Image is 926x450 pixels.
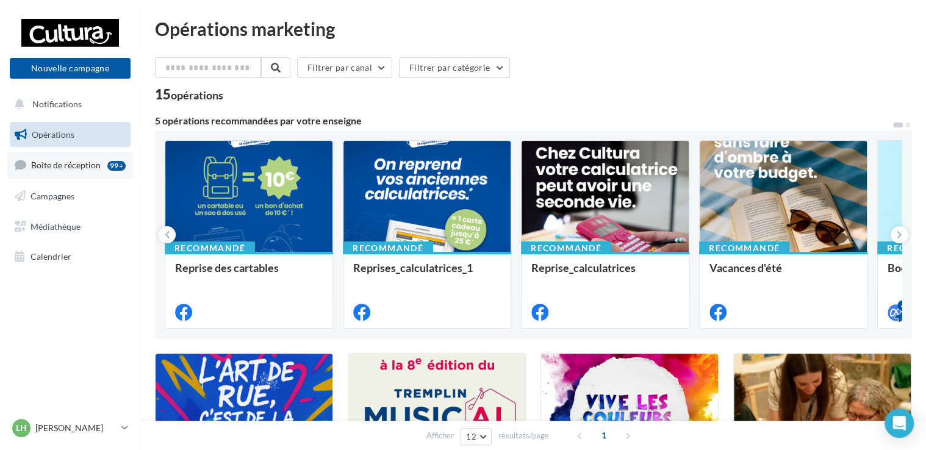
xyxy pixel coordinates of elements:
button: 12 [461,428,492,445]
div: Reprise_calculatrices [531,262,679,286]
button: Filtrer par catégorie [399,57,510,78]
div: Reprise des cartables [175,262,323,286]
div: 4 [897,300,908,311]
p: [PERSON_NAME] [35,422,117,434]
span: 12 [466,432,476,441]
div: Recommandé [699,241,789,255]
div: Opérations marketing [155,20,911,38]
span: Notifications [32,99,82,109]
div: Recommandé [343,241,433,255]
a: Boîte de réception99+ [7,152,133,178]
span: Boîte de réception [31,160,101,170]
button: Filtrer par canal [297,57,392,78]
span: Campagnes [31,191,74,201]
a: Opérations [7,122,133,148]
span: Médiathèque [31,221,81,231]
div: 15 [155,88,223,101]
div: Vacances d'été [709,262,857,286]
div: opérations [171,90,223,101]
button: Nouvelle campagne [10,58,131,79]
a: Médiathèque [7,214,133,240]
button: Notifications [7,91,128,117]
span: 1 [594,426,614,445]
a: Calendrier [7,244,133,270]
div: 99+ [107,161,126,171]
span: Calendrier [31,251,71,262]
div: Reprises_calculatrices_1 [353,262,501,286]
div: 5 opérations recommandées par votre enseigne [155,116,892,126]
div: Recommandé [521,241,611,255]
div: Recommandé [165,241,255,255]
a: Campagnes [7,184,133,209]
div: Open Intercom Messenger [885,409,914,438]
a: LH [PERSON_NAME] [10,416,131,440]
span: Afficher [426,430,454,441]
span: résultats/page [498,430,549,441]
span: Opérations [32,129,74,140]
span: LH [16,422,27,434]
